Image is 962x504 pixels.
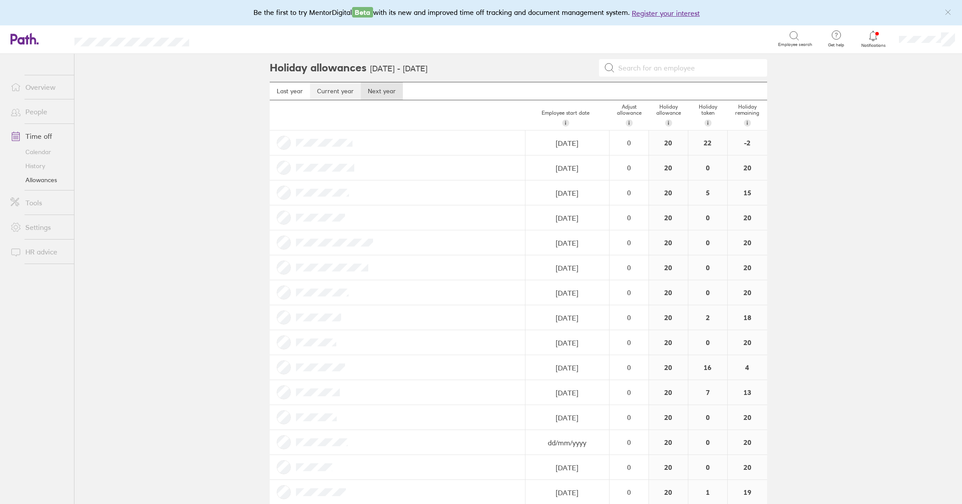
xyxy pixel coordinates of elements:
[688,380,727,405] div: 7
[4,219,74,236] a: Settings
[728,330,767,355] div: 20
[254,7,708,18] div: Be the first to try MentorDigital with its new and improved time off tracking and document manage...
[688,355,727,380] div: 16
[526,231,609,255] input: dd/mm/yyyy
[649,355,688,380] div: 20
[4,78,74,96] a: Overview
[728,355,767,380] div: 4
[688,405,727,430] div: 0
[526,356,609,380] input: dd/mm/yyyy
[649,405,688,430] div: 20
[688,305,727,330] div: 2
[610,214,648,222] div: 0
[4,145,74,159] a: Calendar
[628,120,630,127] span: i
[4,159,74,173] a: History
[728,205,767,230] div: 20
[728,405,767,430] div: 20
[526,281,609,305] input: dd/mm/yyyy
[526,181,609,205] input: dd/mm/yyyy
[526,306,609,330] input: dd/mm/yyyy
[688,255,727,280] div: 0
[728,180,767,205] div: 15
[610,100,649,130] div: Adjust allowance
[649,255,688,280] div: 20
[526,156,609,180] input: dd/mm/yyyy
[728,100,767,130] div: Holiday remaining
[610,413,648,421] div: 0
[526,131,609,155] input: dd/mm/yyyy
[615,60,762,76] input: Search for an employee
[859,43,888,48] span: Notifications
[649,155,688,180] div: 20
[728,155,767,180] div: 20
[649,130,688,155] div: 20
[610,438,648,446] div: 0
[728,280,767,305] div: 20
[270,82,310,100] a: Last year
[649,100,688,130] div: Holiday allowance
[526,430,609,455] input: dd/mm/yyyy
[4,173,74,187] a: Allowances
[4,127,74,145] a: Time off
[649,330,688,355] div: 20
[728,455,767,479] div: 20
[352,7,373,18] span: Beta
[361,82,403,100] a: Next year
[649,455,688,479] div: 20
[526,256,609,280] input: dd/mm/yyyy
[610,388,648,396] div: 0
[649,205,688,230] div: 20
[688,330,727,355] div: 0
[649,230,688,255] div: 20
[565,120,566,127] span: i
[649,280,688,305] div: 20
[610,488,648,496] div: 0
[688,180,727,205] div: 5
[526,206,609,230] input: dd/mm/yyyy
[728,255,767,280] div: 20
[688,430,727,455] div: 0
[632,8,700,18] button: Register your interest
[522,106,610,130] div: Employee start date
[610,314,648,321] div: 0
[688,455,727,479] div: 0
[610,264,648,271] div: 0
[610,139,648,147] div: 0
[4,243,74,261] a: HR advice
[728,380,767,405] div: 13
[649,430,688,455] div: 20
[688,280,727,305] div: 0
[610,463,648,471] div: 0
[728,430,767,455] div: 20
[688,130,727,155] div: 22
[526,455,609,480] input: dd/mm/yyyy
[728,305,767,330] div: 18
[747,120,748,127] span: i
[370,64,427,74] h3: [DATE] - [DATE]
[688,230,727,255] div: 0
[822,42,850,48] span: Get help
[778,42,812,47] span: Employee search
[270,54,366,82] h2: Holiday allowances
[728,230,767,255] div: 20
[610,239,648,247] div: 0
[728,130,767,155] div: -2
[610,338,648,346] div: 0
[688,205,727,230] div: 0
[526,331,609,355] input: dd/mm/yyyy
[610,363,648,371] div: 0
[213,35,235,42] div: Search
[526,381,609,405] input: dd/mm/yyyy
[526,405,609,430] input: dd/mm/yyyy
[649,305,688,330] div: 20
[610,289,648,296] div: 0
[688,155,727,180] div: 0
[649,180,688,205] div: 20
[668,120,669,127] span: i
[610,164,648,172] div: 0
[859,30,888,48] a: Notifications
[4,103,74,120] a: People
[310,82,361,100] a: Current year
[4,194,74,211] a: Tools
